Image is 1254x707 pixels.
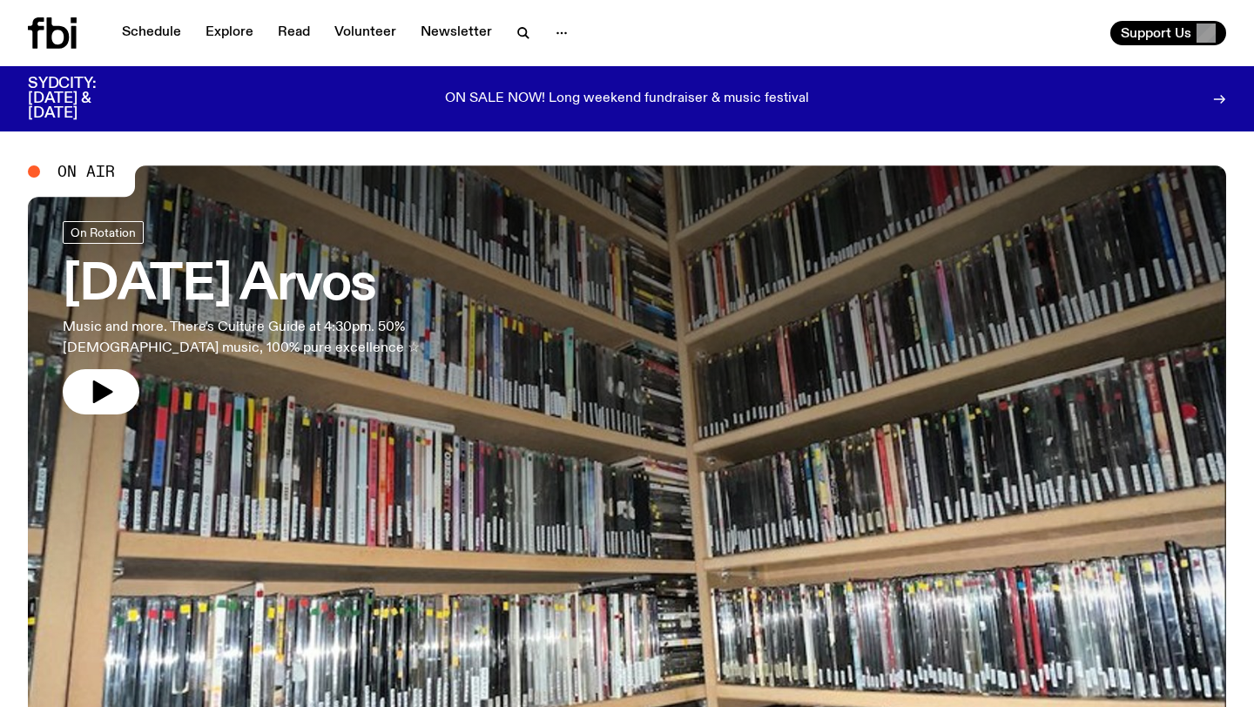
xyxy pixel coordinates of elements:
p: Music and more. There's Culture Guide at 4:30pm. 50% [DEMOGRAPHIC_DATA] music, 100% pure excellen... [63,317,509,359]
a: Volunteer [324,21,407,45]
button: Support Us [1110,21,1226,45]
h3: [DATE] Arvos [63,261,509,310]
span: Support Us [1121,25,1191,41]
a: Schedule [111,21,192,45]
span: On Rotation [71,226,136,239]
span: On Air [57,164,115,179]
a: [DATE] ArvosMusic and more. There's Culture Guide at 4:30pm. 50% [DEMOGRAPHIC_DATA] music, 100% p... [63,221,509,414]
a: Explore [195,21,264,45]
p: ON SALE NOW! Long weekend fundraiser & music festival [445,91,809,107]
a: Read [267,21,320,45]
h3: SYDCITY: [DATE] & [DATE] [28,77,139,121]
a: On Rotation [63,221,144,244]
a: Newsletter [410,21,502,45]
